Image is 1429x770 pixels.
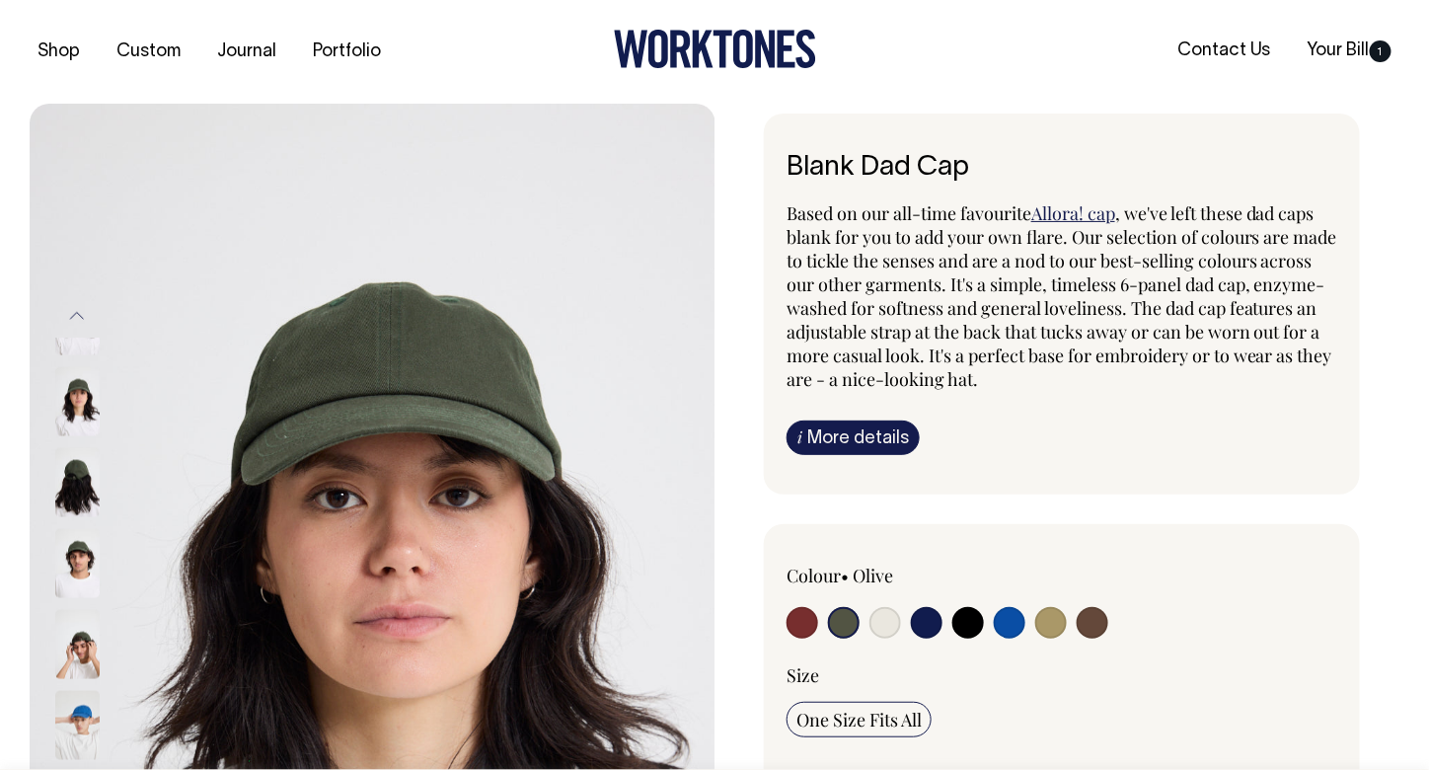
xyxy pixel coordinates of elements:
a: Contact Us [1169,35,1279,67]
img: olive [55,367,100,436]
span: 1 [1370,40,1391,62]
span: One Size Fits All [796,708,922,731]
button: Previous [62,293,92,338]
a: Journal [209,36,284,68]
a: Custom [109,36,188,68]
a: iMore details [787,421,920,455]
img: olive [55,610,100,679]
span: , we've left these dad caps blank for you to add your own flare. Our selection of colours are mad... [787,201,1337,391]
div: Size [787,663,1337,687]
h6: Blank Dad Cap [787,153,1337,184]
a: Allora! cap [1031,201,1115,225]
a: Portfolio [305,36,389,68]
a: Shop [30,36,88,68]
span: • [841,564,849,587]
img: olive [55,448,100,517]
div: Colour [787,564,1007,587]
input: One Size Fits All [787,702,932,737]
label: Olive [853,564,893,587]
img: olive [55,529,100,598]
span: Based on our all-time favourite [787,201,1031,225]
span: i [797,426,802,447]
img: worker-blue [55,691,100,760]
a: Your Bill1 [1300,35,1399,67]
